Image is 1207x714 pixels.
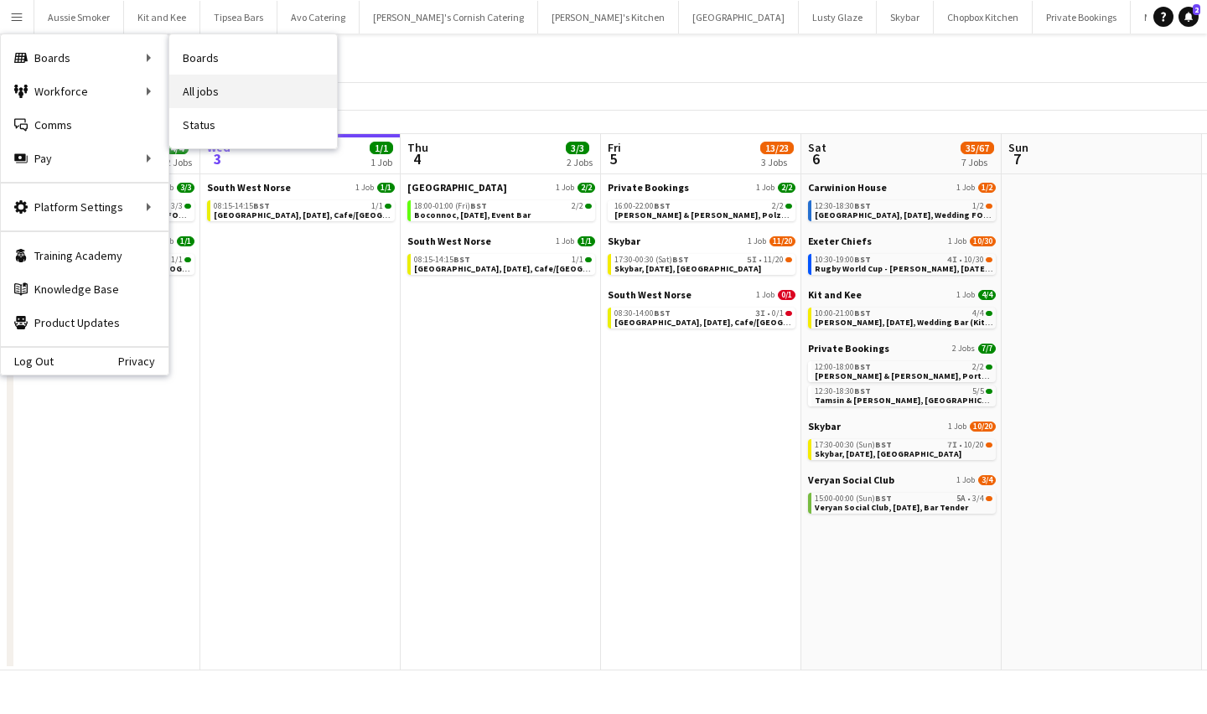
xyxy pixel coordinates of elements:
span: 1/2 [978,183,996,193]
div: Carwinion House1 Job1/212:30-18:30BST1/2[GEOGRAPHIC_DATA], [DATE], Wedding FOH/Bar ([GEOGRAPHIC_D... [808,181,996,235]
span: 2 [1193,4,1200,15]
span: 35/67 [961,142,994,154]
span: 1/1 [370,142,393,154]
a: Skybar1 Job11/20 [608,235,795,247]
div: [GEOGRAPHIC_DATA]1 Job2/218:00-01:00 (Fri)BST2/2Boconnoc, [DATE], Event Bar [407,181,595,235]
div: South West Norse1 Job0/108:30-14:00BST3I•0/1[GEOGRAPHIC_DATA], [DATE], Cafe/[GEOGRAPHIC_DATA] (SW... [608,288,795,332]
span: 10/30 [986,257,992,262]
span: 10/30 [964,256,984,264]
button: Kit and Kee [124,1,200,34]
span: 4/4 [972,309,984,318]
span: 1 Job [748,236,766,246]
span: 3/4 [972,494,984,503]
span: 3/3 [566,142,589,154]
span: 3/3 [177,183,194,193]
div: 2 Jobs [567,156,593,168]
span: Skybar [608,235,640,247]
span: 1/2 [986,204,992,209]
span: 10/20 [970,422,996,432]
span: 16:00-22:00 [614,202,671,210]
span: BST [470,200,487,211]
span: Thu [407,140,428,155]
span: Veryan Social Club, 6th September, Bar Tender [815,502,968,513]
span: 1 Job [556,236,574,246]
span: BST [854,385,871,396]
a: South West Norse1 Job1/1 [207,181,395,194]
span: 1 Job [556,183,574,193]
span: 4/4 [986,311,992,316]
span: 2/2 [585,204,592,209]
span: Kate & Chris, Porthpean House, 6th September [815,370,1065,381]
div: South West Norse1 Job1/108:15-14:15BST1/1[GEOGRAPHIC_DATA], [DATE], Cafe/[GEOGRAPHIC_DATA] (SW No... [407,235,595,278]
span: Exeter, 4th September, Cafe/Barista (SW Norse) [414,263,686,274]
span: 1/1 [171,256,183,264]
a: 17:30-00:30 (Sun)BST7I•10/20Skybar, [DATE], [GEOGRAPHIC_DATA] [815,439,992,458]
div: Private Bookings2 Jobs7/712:00-18:00BST2/2[PERSON_NAME] & [PERSON_NAME], Porthpean House, [DATE]1... [808,342,996,420]
span: BST [654,308,671,318]
span: 1 Job [948,422,966,432]
span: Tamsin & James, Place House, 6th September [815,395,1040,406]
span: 10/20 [964,441,984,449]
span: 2/2 [778,183,795,193]
span: 1 Job [956,475,975,485]
span: 2/2 [986,365,992,370]
span: Carwinion House, 6th September, Wedding FOH/Bar (Carwinion House) [815,210,1099,220]
a: 08:15-14:15BST1/1[GEOGRAPHIC_DATA], [DATE], Cafe/[GEOGRAPHIC_DATA] (SW Norse) [414,254,592,273]
a: 12:30-18:30BST5/5Tamsin & [PERSON_NAME], [GEOGRAPHIC_DATA], [DATE] [815,385,992,405]
span: BST [253,200,270,211]
div: Veryan Social Club1 Job3/415:00-00:00 (Sun)BST5A•3/4Veryan Social Club, [DATE], Bar Tender [808,473,996,517]
span: 1 Job [948,236,966,246]
button: Chopbox Kitchen [934,1,1033,34]
span: 7 [1006,149,1028,168]
span: Sun [1008,140,1028,155]
span: 12:30-18:30 [815,387,871,396]
a: Skybar1 Job10/20 [808,420,996,432]
span: BST [875,439,892,450]
a: 15:00-00:00 (Sun)BST5A•3/4Veryan Social Club, [DATE], Bar Tender [815,493,992,512]
span: 15:00-00:00 (Sun) [815,494,892,503]
span: 08:30-14:00 [614,309,671,318]
span: 4 [405,149,428,168]
span: 1 Job [756,183,774,193]
a: 10:30-19:00BST4I•10/30Rugby World Cup - [PERSON_NAME], [DATE], Match Day Bar [815,254,992,273]
a: Exeter Chiefs1 Job10/30 [808,235,996,247]
span: Rugby World Cup - Sandy Park, 6th September, Match Day Bar [815,263,1049,274]
span: Kit and Kee [808,288,862,301]
div: Kit and Kee1 Job4/410:00-21:00BST4/4[PERSON_NAME], [DATE], Wedding Bar (Kit & Kee) [808,288,996,342]
a: Training Academy [1,239,168,272]
span: 2/2 [572,202,583,210]
span: 11/20 [769,236,795,246]
div: 2 Jobs [166,156,192,168]
span: 6 [806,149,826,168]
span: 1/1 [585,257,592,262]
span: 17:30-00:30 (Sat) [614,256,689,264]
a: Private Bookings2 Jobs7/7 [808,342,996,354]
span: BST [854,308,871,318]
span: 5 [605,149,621,168]
a: Boards [169,41,337,75]
span: 0/1 [772,309,784,318]
span: 2/2 [772,202,784,210]
span: 1/1 [578,236,595,246]
span: 2/2 [972,363,984,371]
div: Private Bookings1 Job2/216:00-22:00BST2/2[PERSON_NAME] & [PERSON_NAME], Polzeath, [DATE] [608,181,795,235]
a: 18:00-01:00 (Fri)BST2/2Boconnoc, [DATE], Event Bar [414,200,592,220]
a: Comms [1,108,168,142]
span: 11/20 [764,256,784,264]
span: BST [854,254,871,265]
span: 1 Job [956,290,975,300]
span: 10/30 [970,236,996,246]
a: Privacy [118,354,168,368]
span: 3/4 [986,496,992,501]
span: Eggbeer, 6th September, Wedding Bar (Kit & Kee) [815,317,1013,328]
div: Pay [1,142,168,175]
span: Skybar, 5th September, Croyde Bay [614,263,761,274]
a: Private Bookings1 Job2/2 [608,181,795,194]
span: 17:30-00:30 (Sun) [815,441,892,449]
span: 1 Job [355,183,374,193]
div: Exeter Chiefs1 Job10/3010:30-19:00BST4I•10/30Rugby World Cup - [PERSON_NAME], [DATE], Match Day Bar [808,235,996,288]
span: 0/1 [778,290,795,300]
span: 3/3 [184,204,191,209]
span: BST [453,254,470,265]
span: BST [854,200,871,211]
